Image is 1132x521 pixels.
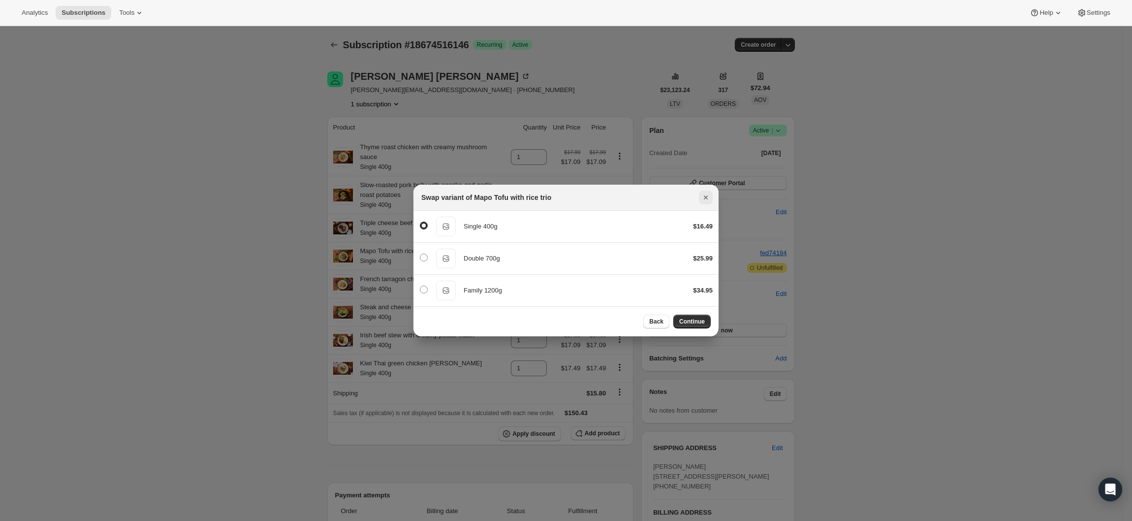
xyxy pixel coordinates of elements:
div: $25.99 [693,254,713,263]
button: Continue [673,315,711,328]
span: Help [1039,9,1053,17]
div: Open Intercom Messenger [1099,478,1122,501]
span: Continue [679,318,705,326]
span: Analytics [22,9,48,17]
div: $34.95 [693,286,713,295]
h2: Swap variant of Mapo Tofu with rice trio [421,193,551,202]
button: Subscriptions [56,6,111,20]
span: Double 700g [464,255,500,262]
div: $16.49 [693,222,713,231]
span: Single 400g [464,223,498,230]
span: Tools [119,9,134,17]
span: Subscriptions [62,9,105,17]
button: Tools [113,6,150,20]
button: Back [643,315,669,328]
button: Settings [1071,6,1116,20]
button: Analytics [16,6,54,20]
button: Help [1024,6,1069,20]
button: Close [699,191,713,204]
span: Settings [1087,9,1110,17]
span: Back [649,318,663,326]
span: Family 1200g [464,287,502,294]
